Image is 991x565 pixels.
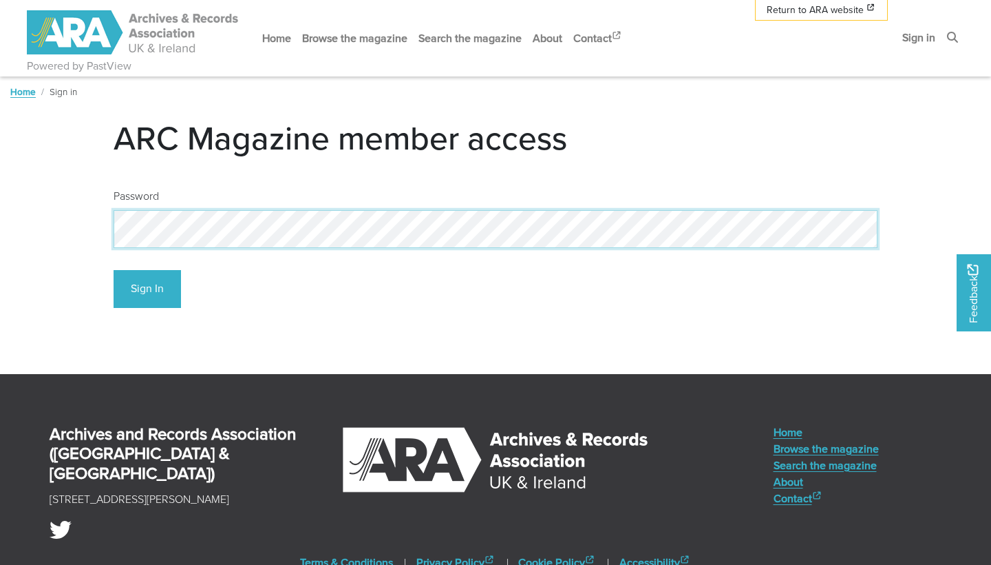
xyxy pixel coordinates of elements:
[341,424,650,496] img: Archives & Records Association (UK & Ireland)
[413,20,527,56] a: Search the magazine
[50,85,77,99] span: Sign in
[527,20,568,56] a: About
[767,3,864,17] span: Return to ARA website
[50,491,229,508] p: [STREET_ADDRESS][PERSON_NAME]
[10,85,36,99] a: Home
[114,118,877,158] h1: ARC Magazine member access
[27,10,240,54] img: ARA - ARC Magazine | Powered by PastView
[568,20,628,56] a: Contact
[965,265,981,323] span: Feedback
[774,440,879,457] a: Browse the magazine
[297,20,413,56] a: Browse the magazine
[114,188,159,205] label: Password
[774,424,879,440] a: Home
[774,473,879,490] a: About
[114,270,181,308] button: Sign In
[957,254,991,331] a: Would you like to provide feedback?
[774,457,879,473] a: Search the magazine
[50,422,296,485] strong: Archives and Records Association ([GEOGRAPHIC_DATA] & [GEOGRAPHIC_DATA])
[257,20,297,56] a: Home
[774,490,879,506] a: Contact
[897,19,941,56] a: Sign in
[27,3,240,63] a: ARA - ARC Magazine | Powered by PastView logo
[27,58,131,74] a: Powered by PastView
